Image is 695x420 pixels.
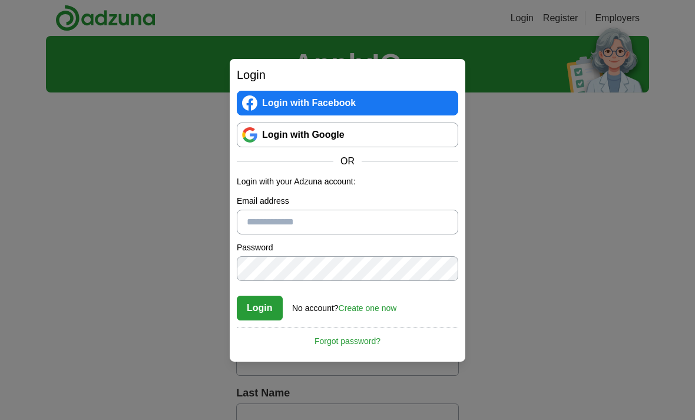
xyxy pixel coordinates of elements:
[237,123,458,147] a: Login with Google
[237,66,458,84] h2: Login
[237,296,283,320] button: Login
[339,303,397,313] a: Create one now
[237,195,458,207] label: Email address
[237,176,458,188] p: Login with your Adzuna account:
[333,154,362,168] span: OR
[237,242,458,254] label: Password
[237,328,458,348] a: Forgot password?
[292,295,396,315] div: No account?
[237,91,458,115] a: Login with Facebook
